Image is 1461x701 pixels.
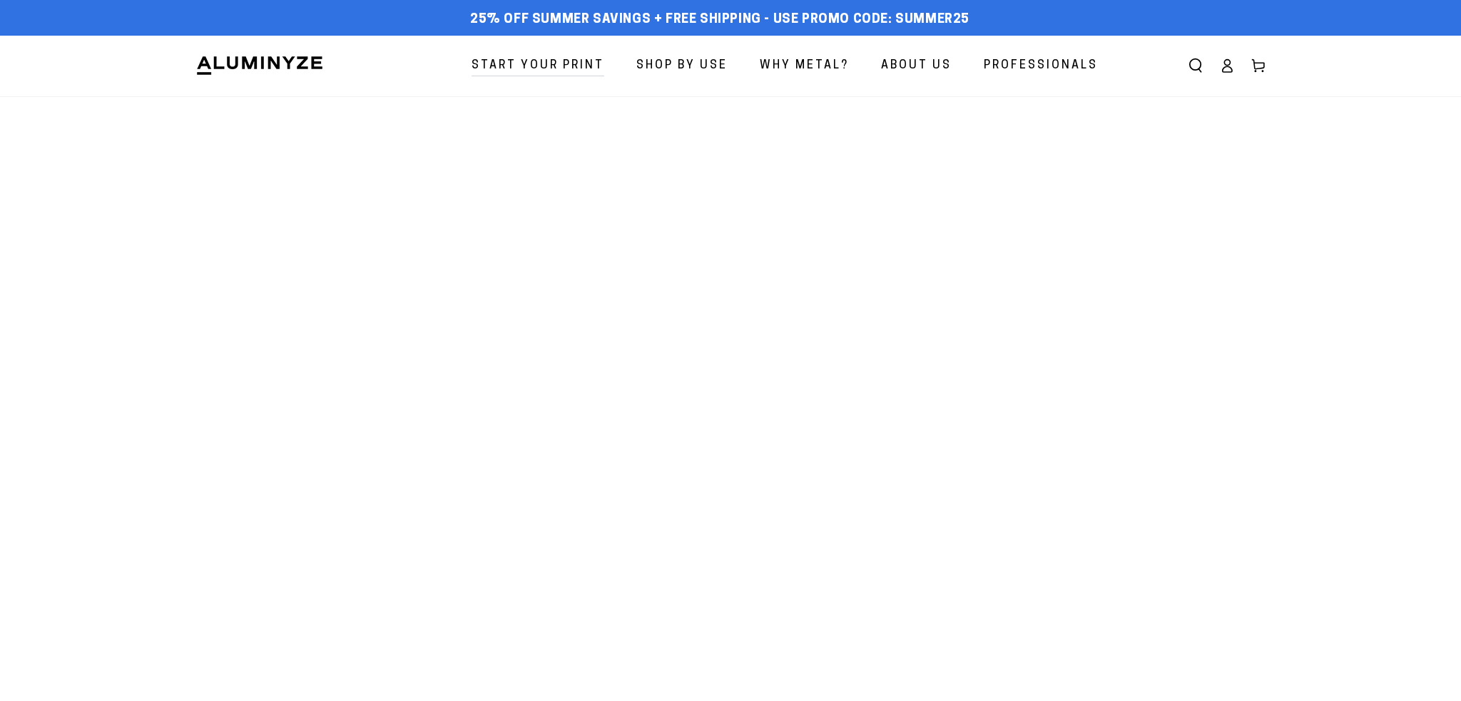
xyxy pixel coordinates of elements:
span: 25% off Summer Savings + Free Shipping - Use Promo Code: SUMMER25 [470,12,969,28]
span: Shop By Use [636,56,728,76]
span: About Us [881,56,952,76]
span: Professionals [984,56,1098,76]
a: Start Your Print [461,47,615,85]
a: About Us [870,47,962,85]
a: Shop By Use [626,47,738,85]
span: Why Metal? [760,56,849,76]
span: Start Your Print [472,56,604,76]
summary: Search our site [1180,50,1211,81]
a: Why Metal? [749,47,860,85]
a: Professionals [973,47,1109,85]
img: Aluminyze [195,55,324,76]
